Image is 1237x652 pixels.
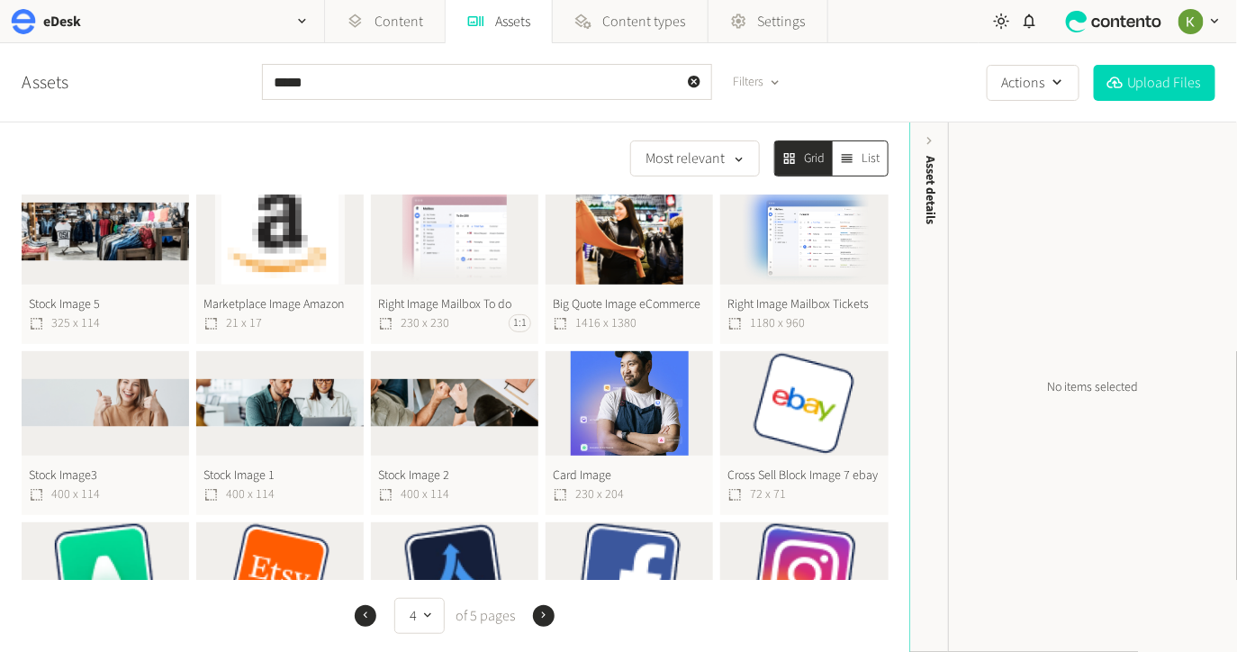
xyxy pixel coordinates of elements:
[1178,9,1204,34] img: Keelin Terry
[949,122,1237,652] div: No items selected
[862,149,880,168] span: List
[452,605,515,627] span: of 5 pages
[22,69,68,96] a: Assets
[987,65,1079,101] button: Actions
[394,598,445,634] button: 4
[805,149,826,168] span: Grid
[921,156,940,224] span: Asset details
[758,11,806,32] span: Settings
[11,9,36,34] img: eDesk
[630,140,760,177] button: Most relevant
[43,11,81,32] h2: eDesk
[1094,65,1215,101] button: Upload Files
[719,66,793,99] button: Filters
[603,11,686,32] span: Content types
